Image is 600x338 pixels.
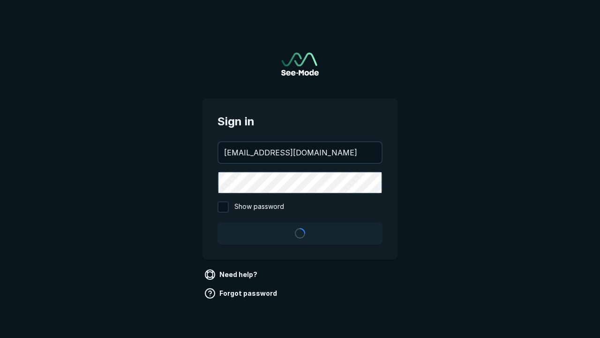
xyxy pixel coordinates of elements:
a: Go to sign in [281,53,319,76]
span: Show password [234,201,284,213]
a: Forgot password [202,286,281,301]
input: your@email.com [218,142,382,163]
span: Sign in [217,113,382,130]
img: See-Mode Logo [281,53,319,76]
a: Need help? [202,267,261,282]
